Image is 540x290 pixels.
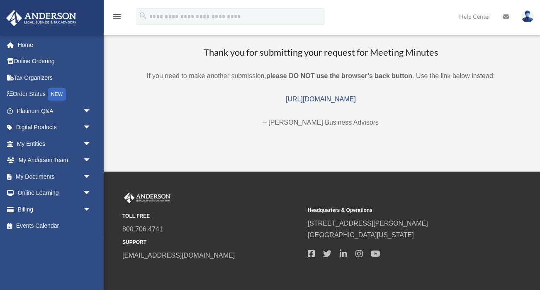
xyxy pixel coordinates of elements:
[6,201,104,218] a: Billingarrow_drop_down
[122,226,163,233] a: 800.706.4741
[6,168,104,185] a: My Documentsarrow_drop_down
[48,88,66,101] div: NEW
[83,103,100,120] span: arrow_drop_down
[112,117,530,128] p: – [PERSON_NAME] Business Advisors
[112,70,530,82] p: If you need to make another submission, . Use the link below instead:
[286,96,356,103] a: [URL][DOMAIN_NAME]
[122,192,172,203] img: Anderson Advisors Platinum Portal
[122,252,235,259] a: [EMAIL_ADDRESS][DOMAIN_NAME]
[122,212,302,221] small: TOLL FREE
[112,46,530,59] h3: Thank you for submitting your request for Meeting Minutes
[83,152,100,169] span: arrow_drop_down
[521,10,534,22] img: User Pic
[83,168,100,185] span: arrow_drop_down
[6,86,104,103] a: Order StatusNEW
[83,201,100,218] span: arrow_drop_down
[6,37,104,53] a: Home
[6,53,104,70] a: Online Ordering
[308,231,414,238] a: [GEOGRAPHIC_DATA][US_STATE]
[6,119,104,136] a: Digital Productsarrow_drop_down
[4,10,79,26] img: Anderson Advisors Platinum Portal
[112,12,122,22] i: menu
[6,152,104,169] a: My Anderson Teamarrow_drop_down
[83,119,100,136] span: arrow_drop_down
[83,135,100,152] span: arrow_drop_down
[6,103,104,119] a: Platinum Q&Aarrow_drop_down
[308,220,428,227] a: [STREET_ADDRESS][PERSON_NAME]
[266,72,412,79] b: please DO NOT use the browser’s back button
[6,218,104,234] a: Events Calendar
[6,135,104,152] a: My Entitiesarrow_drop_down
[6,69,104,86] a: Tax Organizers
[139,11,148,20] i: search
[112,15,122,22] a: menu
[83,185,100,202] span: arrow_drop_down
[122,238,302,247] small: SUPPORT
[6,185,104,202] a: Online Learningarrow_drop_down
[308,206,487,215] small: Headquarters & Operations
